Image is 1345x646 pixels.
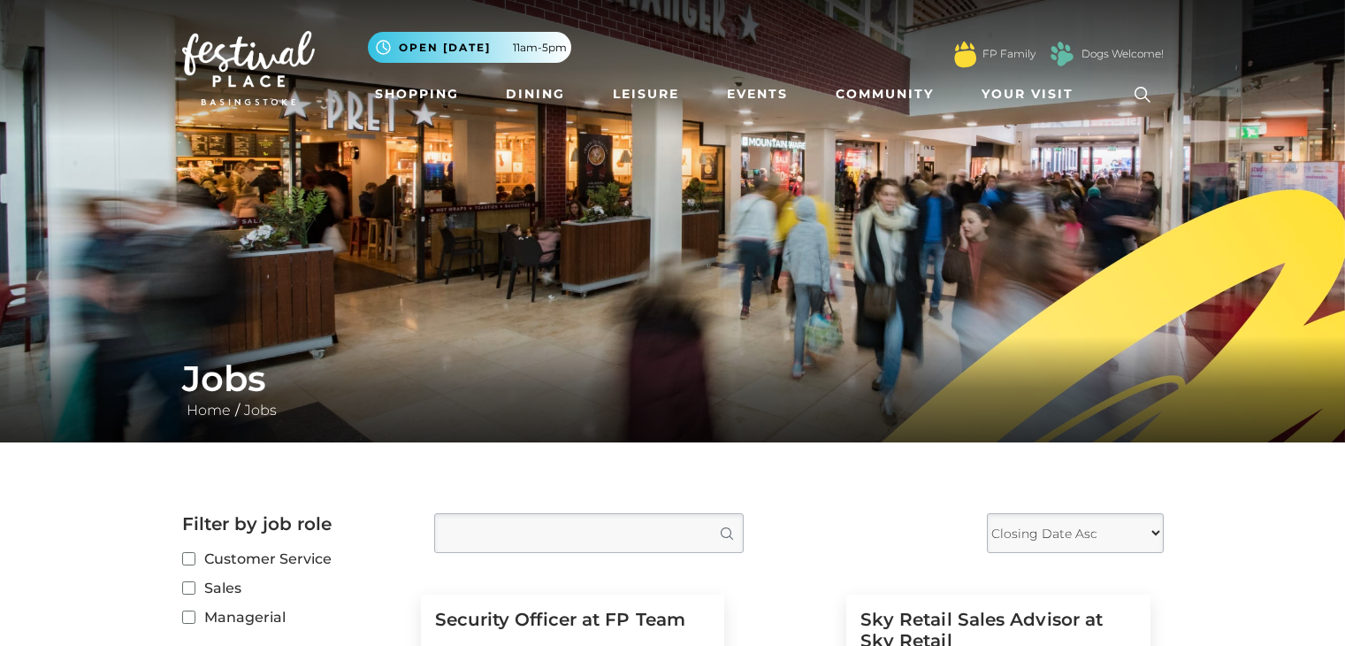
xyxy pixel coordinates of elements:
[182,606,408,628] label: Managerial
[1081,46,1164,62] a: Dogs Welcome!
[182,577,408,599] label: Sales
[182,513,408,534] h2: Filter by job role
[720,78,795,111] a: Events
[182,402,235,419] a: Home
[513,40,567,56] span: 11am-5pm
[399,40,491,56] span: Open [DATE]
[499,78,572,111] a: Dining
[982,85,1074,104] span: Your Visit
[182,31,315,105] img: Festival Place Logo
[182,358,1164,400] h1: Jobs
[368,78,466,111] a: Shopping
[829,78,941,111] a: Community
[240,402,281,419] a: Jobs
[982,46,1035,62] a: FP Family
[368,32,571,63] button: Open [DATE] 11am-5pm
[182,548,408,570] label: Customer Service
[606,78,686,111] a: Leisure
[974,78,1089,111] a: Your Visit
[169,358,1177,421] div: /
